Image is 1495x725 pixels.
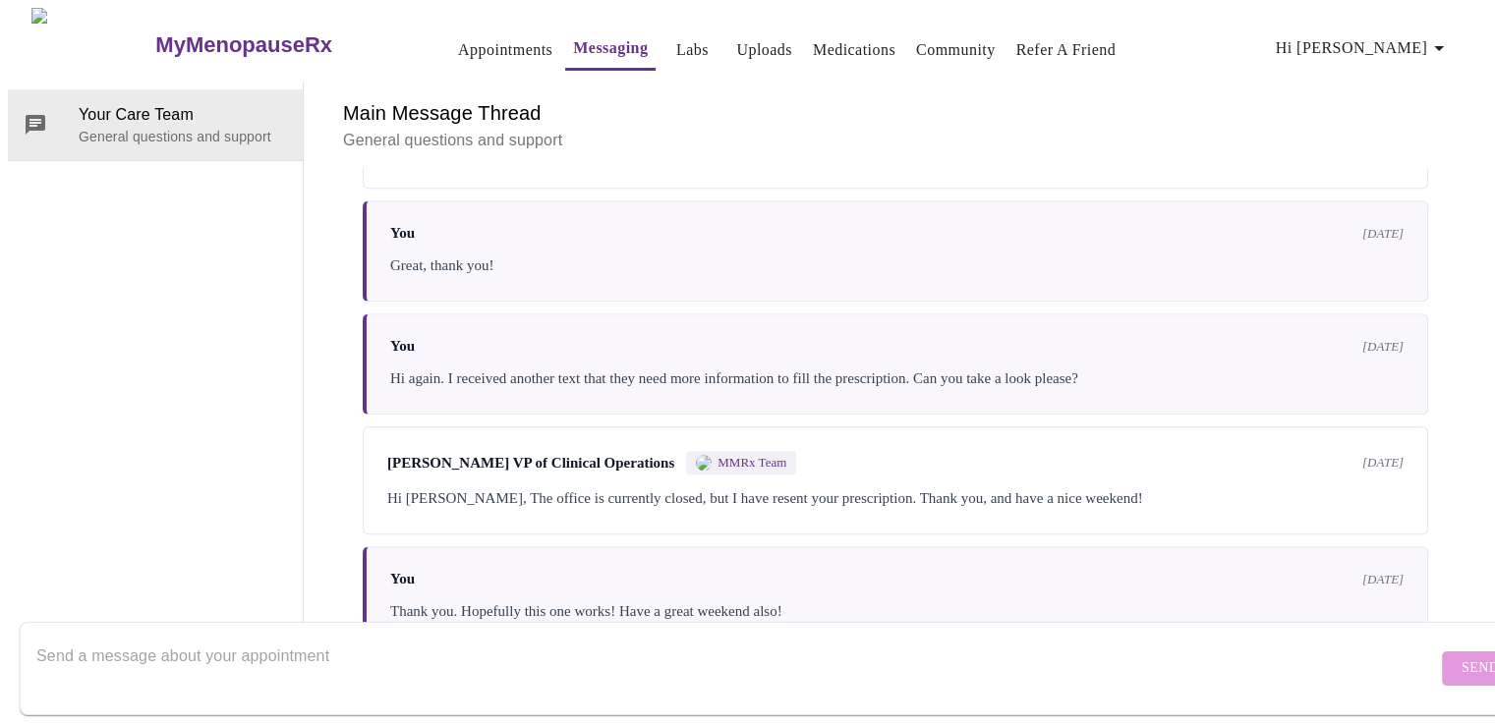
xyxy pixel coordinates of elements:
span: You [390,225,415,242]
div: Thank you. Hopefully this one works! Have a great weekend also! [390,599,1404,623]
span: You [390,338,415,355]
h3: MyMenopauseRx [155,32,332,58]
button: Uploads [728,30,800,70]
div: Hi [PERSON_NAME], The office is currently closed, but I have resent your prescription. Thank you,... [387,486,1404,510]
span: [DATE] [1362,455,1404,471]
button: Community [908,30,1004,70]
a: Uploads [736,36,792,64]
textarea: Send a message about your appointment [36,637,1437,699]
h6: Main Message Thread [343,97,1448,129]
span: [DATE] [1362,572,1404,587]
span: Hi [PERSON_NAME] [1276,34,1451,62]
span: Your Care Team [79,103,287,127]
img: MMRX [696,455,712,471]
img: MyMenopauseRx Logo [31,8,153,82]
button: Refer a Friend [1008,30,1124,70]
p: General questions and support [79,127,287,146]
a: Messaging [573,34,648,62]
span: MMRx Team [718,455,786,471]
a: Refer a Friend [1016,36,1117,64]
a: Community [916,36,996,64]
a: Medications [813,36,895,64]
div: Hi again. I received another text that they need more information to fill the prescription. Can y... [390,366,1404,390]
p: General questions and support [343,129,1448,152]
button: Appointments [450,30,560,70]
span: [DATE] [1362,226,1404,242]
span: You [390,571,415,587]
div: Your Care TeamGeneral questions and support [8,89,303,160]
button: Medications [805,30,903,70]
button: Hi [PERSON_NAME] [1268,28,1459,68]
div: Great, thank you! [390,253,1404,277]
span: [PERSON_NAME] VP of Clinical Operations [387,455,674,472]
a: MyMenopauseRx [153,11,411,80]
a: Labs [676,36,709,64]
a: Appointments [458,36,552,64]
button: Labs [661,30,723,70]
button: Messaging [565,28,656,71]
span: [DATE] [1362,339,1404,355]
